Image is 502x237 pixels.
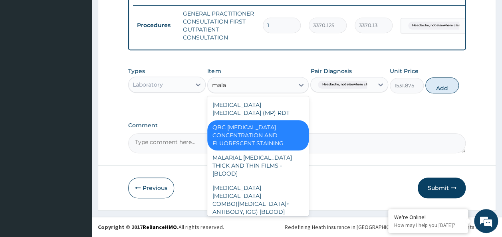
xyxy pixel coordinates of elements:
[207,181,309,219] div: [MEDICAL_DATA] [MEDICAL_DATA] COMBO([MEDICAL_DATA]+ ANTIBODY, IGG) [BLOOD]
[207,150,309,181] div: MALARIAL [MEDICAL_DATA] THICK AND THIN FILMS - [BLOOD]
[179,6,259,45] td: GENERAL PRACTITIONER CONSULTATION FIRST OUTPATIENT CONSULTATION
[425,77,459,93] button: Add
[4,155,152,183] textarea: Type your message and hit 'Enter'
[131,4,150,23] div: Minimize live chat window
[394,213,462,221] div: We're Online!
[98,223,179,231] strong: Copyright © 2017 .
[408,22,469,30] span: Headache, not elsewhere classi...
[42,45,134,55] div: Chat with us now
[310,67,351,75] label: Pair Diagnosis
[207,98,309,120] div: [MEDICAL_DATA] [MEDICAL_DATA] (MP) RDT
[207,67,221,75] label: Item
[390,67,419,75] label: Unit Price
[128,122,466,129] label: Comment
[285,223,496,231] div: Redefining Heath Insurance in [GEOGRAPHIC_DATA] using Telemedicine and Data Science!
[15,40,32,60] img: d_794563401_company_1708531726252_794563401
[133,81,163,89] div: Laboratory
[418,178,466,198] button: Submit
[143,223,177,231] a: RelianceHMO
[394,222,462,229] p: How may I help you today?
[318,81,379,89] span: Headache, not elsewhere classi...
[207,120,309,150] div: QBC [MEDICAL_DATA] CONCENTRATION AND FLUORESCENT STAINING
[128,68,145,75] label: Types
[46,69,110,150] span: We're online!
[133,18,179,33] td: Procedures
[128,178,174,198] button: Previous
[92,217,502,237] footer: All rights reserved.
